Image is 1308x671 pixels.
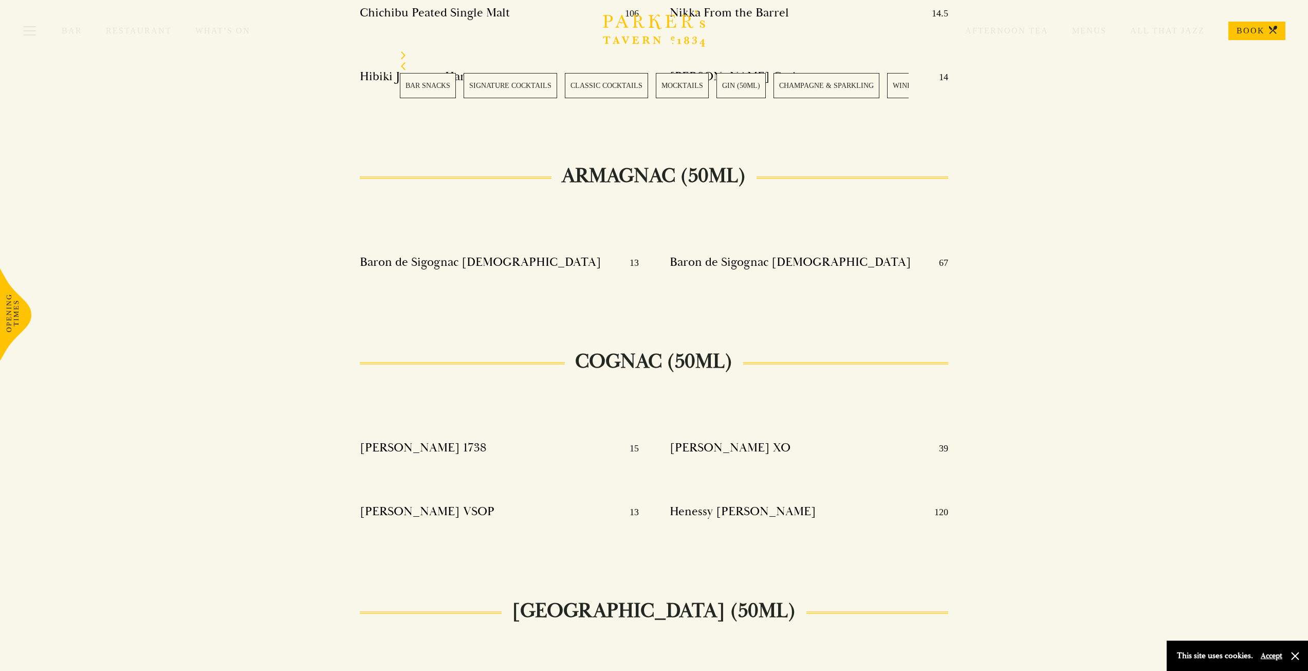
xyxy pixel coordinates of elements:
[1290,651,1300,661] button: Close and accept
[1261,651,1282,661] button: Accept
[887,73,922,98] a: 7 / 28
[670,504,816,520] h4: Henessy [PERSON_NAME]
[400,62,909,73] div: Previous slide
[360,504,494,520] h4: [PERSON_NAME] VSOP
[670,440,790,457] h4: [PERSON_NAME] XO
[670,255,911,271] h4: Baron de Sigognac [DEMOGRAPHIC_DATA]
[400,73,456,98] a: 1 / 28
[565,73,648,98] a: 3 / 28
[619,440,639,457] p: 15
[929,255,948,271] p: 67
[464,73,557,98] a: 2 / 28
[924,504,948,520] p: 120
[1177,648,1253,663] p: This site uses cookies.
[360,255,601,271] h4: Baron de Sigognac [DEMOGRAPHIC_DATA]
[551,164,757,188] h2: ARMAGNAC (50ml)
[716,73,766,98] a: 5 / 28
[619,504,639,520] p: 13
[360,440,486,457] h4: [PERSON_NAME] 1738
[565,349,743,374] h2: COGNAC (50ml)
[929,440,948,457] p: 39
[773,73,879,98] a: 6 / 28
[656,73,709,98] a: 4 / 28
[619,255,639,271] p: 13
[502,599,806,623] h2: [GEOGRAPHIC_DATA] (50ml)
